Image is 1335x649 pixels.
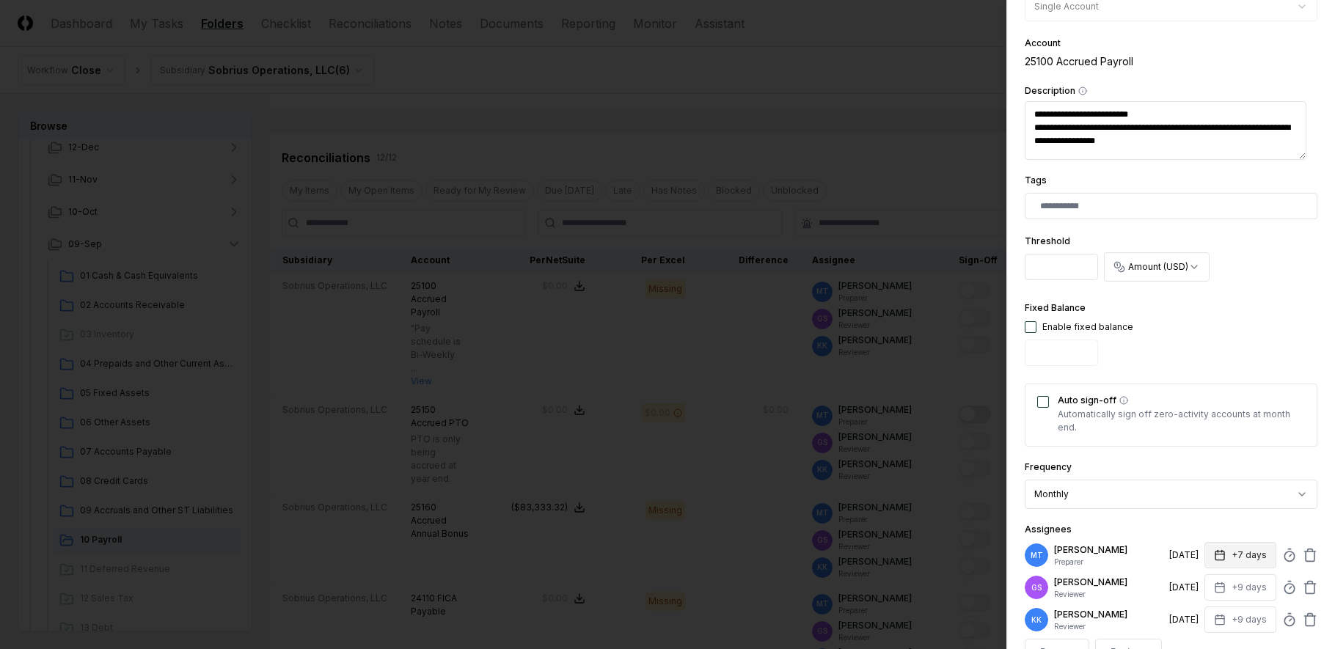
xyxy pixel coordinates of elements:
button: +7 days [1204,542,1276,568]
p: [PERSON_NAME] [1054,608,1163,621]
p: Reviewer [1054,589,1163,600]
p: Reviewer [1054,621,1163,632]
div: [DATE] [1169,549,1199,562]
div: 25100 Accrued Payroll [1025,54,1317,69]
button: Description [1078,87,1087,95]
label: Auto sign-off [1058,396,1305,405]
p: [PERSON_NAME] [1054,576,1163,589]
button: +9 days [1204,574,1276,601]
div: Enable fixed balance [1042,320,1133,334]
label: Tags [1025,175,1047,186]
p: Automatically sign off zero-activity accounts at month end. [1058,408,1305,434]
label: Assignees [1025,524,1072,535]
span: KK [1031,615,1042,626]
label: Threshold [1025,235,1070,246]
button: +9 days [1204,606,1276,633]
label: Description [1025,87,1317,95]
div: Account [1025,39,1317,48]
button: Auto sign-off [1119,396,1128,405]
label: Fixed Balance [1025,302,1086,313]
p: Preparer [1054,557,1163,568]
p: [PERSON_NAME] [1054,543,1163,557]
label: Frequency [1025,461,1072,472]
div: [DATE] [1169,581,1199,594]
span: MT [1031,550,1043,561]
div: [DATE] [1169,613,1199,626]
span: GS [1031,582,1042,593]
